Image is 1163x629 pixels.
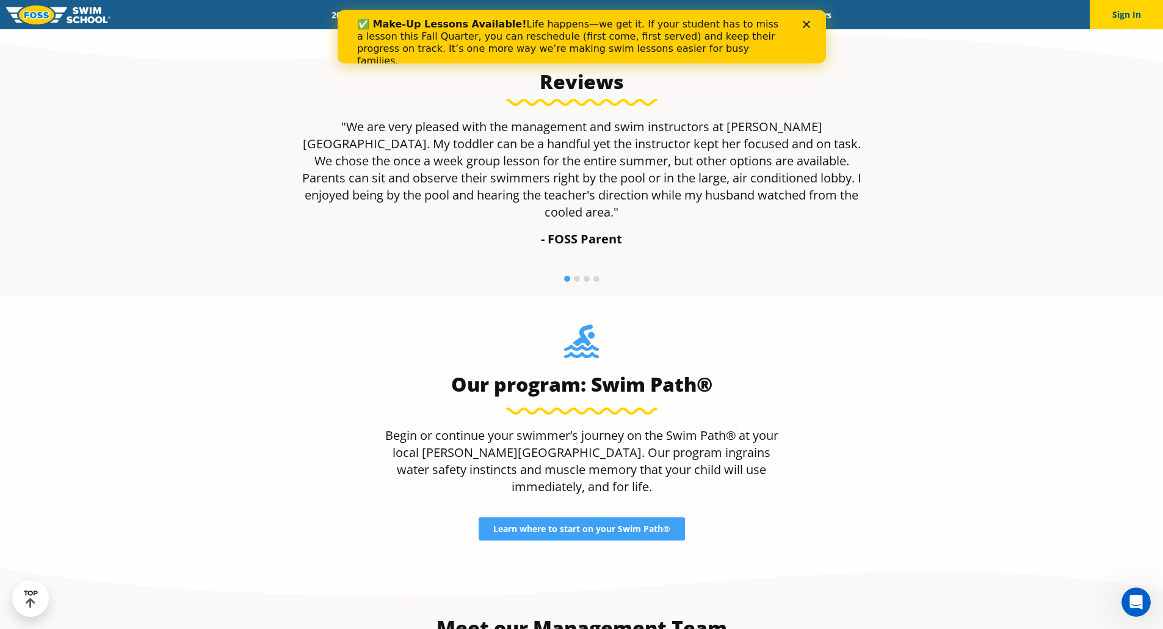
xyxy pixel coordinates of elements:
a: Careers [791,9,842,21]
a: About FOSS [556,9,624,21]
span: Learn where to start on your Swim Path® [493,525,670,533]
h3: Reviews [294,70,870,94]
div: TOP [24,589,38,608]
p: "We are very pleased with the management and swim instructors at [PERSON_NAME][GEOGRAPHIC_DATA]. ... [294,118,870,221]
a: Swim Like [PERSON_NAME] [624,9,753,21]
a: 2025 Calendar [321,9,397,21]
b: ✅ Make-Up Lessons Available! [20,9,189,20]
iframe: Intercom live chat [1121,588,1151,617]
a: Schools [397,9,449,21]
span: at your local [PERSON_NAME][GEOGRAPHIC_DATA]. Our program ingrains water safety instincts and mus... [393,427,778,495]
img: FOSS Swim School Logo [6,5,111,24]
a: Learn where to start on your Swim Path® [479,517,685,541]
strong: - FOSS Parent [541,231,622,247]
a: Swim Path® Program [449,9,556,21]
span: Begin or continue your swimmer’s journey on the Swim Path® [385,427,736,444]
iframe: Intercom live chat banner [338,10,826,63]
div: Close [465,11,477,18]
h3: Our program: Swim Path® [379,372,784,397]
a: Blog [753,9,791,21]
img: Foss-Location-Swimming-Pool-Person.svg [564,325,599,366]
div: Life happens—we get it. If your student has to miss a lesson this Fall Quarter, you can reschedul... [20,9,449,57]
